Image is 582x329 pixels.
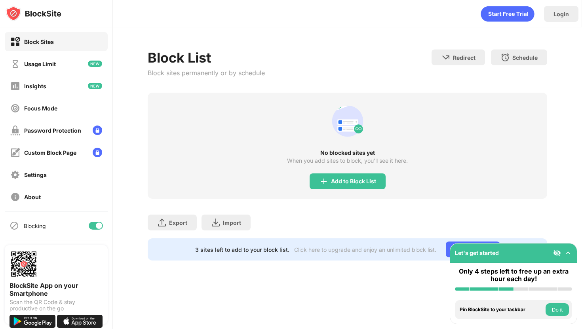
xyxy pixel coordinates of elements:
[512,54,538,61] div: Schedule
[294,246,436,253] div: Click here to upgrade and enjoy an unlimited block list.
[24,223,46,229] div: Blocking
[10,126,20,135] img: password-protection-off.svg
[223,219,241,226] div: Import
[24,105,57,112] div: Focus Mode
[10,103,20,113] img: focus-off.svg
[148,49,265,66] div: Block List
[10,192,20,202] img: about-off.svg
[24,127,81,134] div: Password Protection
[553,11,569,17] div: Login
[88,61,102,67] img: new-icon.svg
[24,149,76,156] div: Custom Block Page
[10,221,19,230] img: blocking-icon.svg
[24,171,47,178] div: Settings
[148,150,547,156] div: No blocked sites yet
[10,81,20,91] img: insights-off.svg
[481,6,534,22] div: animation
[546,303,569,316] button: Do it
[6,6,61,21] img: logo-blocksite.svg
[195,246,289,253] div: 3 sites left to add to your block list.
[10,281,103,297] div: BlockSite App on your Smartphone
[24,83,46,89] div: Insights
[287,158,408,164] div: When you add sites to block, you’ll see it here.
[88,83,102,89] img: new-icon.svg
[169,219,187,226] div: Export
[10,250,38,278] img: options-page-qr-code.png
[564,249,572,257] img: omni-setup-toggle.svg
[57,315,103,328] img: download-on-the-app-store.svg
[331,178,376,184] div: Add to Block List
[93,126,102,135] img: lock-menu.svg
[553,249,561,257] img: eye-not-visible.svg
[455,268,572,283] div: Only 4 steps left to free up an extra hour each day!
[329,102,367,140] div: animation
[10,299,103,312] div: Scan the QR Code & stay productive on the go
[148,69,265,77] div: Block sites permanently or by schedule
[453,54,475,61] div: Redirect
[10,315,55,328] img: get-it-on-google-play.svg
[446,242,500,257] div: Go Unlimited
[24,194,41,200] div: About
[460,307,544,312] div: Pin BlockSite to your taskbar
[24,38,54,45] div: Block Sites
[455,249,499,256] div: Let's get started
[10,148,20,158] img: customize-block-page-off.svg
[24,61,56,67] div: Usage Limit
[93,148,102,157] img: lock-menu.svg
[10,59,20,69] img: time-usage-off.svg
[10,170,20,180] img: settings-off.svg
[10,37,20,47] img: block-on.svg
